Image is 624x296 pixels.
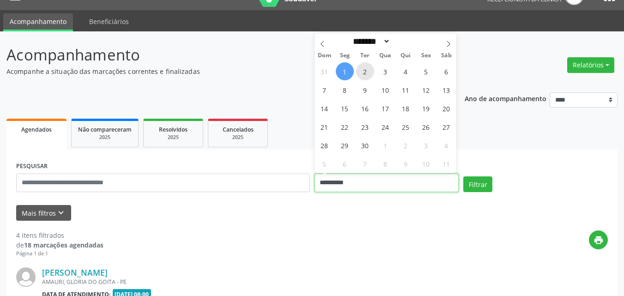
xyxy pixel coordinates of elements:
span: Outubro 2, 2025 [397,136,415,154]
span: Setembro 15, 2025 [336,99,354,117]
span: Outubro 1, 2025 [376,136,394,154]
div: 2025 [215,134,261,141]
span: Qui [395,53,416,59]
span: Setembro 8, 2025 [336,81,354,99]
a: Beneficiários [83,13,135,30]
button: Filtrar [463,176,492,192]
span: Setembro 22, 2025 [336,118,354,136]
span: Setembro 29, 2025 [336,136,354,154]
div: AMAURI, GLORIA DO GOITA - PE [42,278,469,286]
i: keyboard_arrow_down [56,208,66,218]
span: Setembro 13, 2025 [437,81,455,99]
p: Ano de acompanhamento [465,92,546,104]
span: Setembro 11, 2025 [397,81,415,99]
span: Setembro 25, 2025 [397,118,415,136]
span: Outubro 7, 2025 [356,155,374,173]
button: Mais filtroskeyboard_arrow_down [16,205,71,221]
span: Setembro 18, 2025 [397,99,415,117]
span: Ter [355,53,375,59]
span: Setembro 17, 2025 [376,99,394,117]
span: Setembro 5, 2025 [417,62,435,80]
div: 2025 [78,134,132,141]
span: Outubro 6, 2025 [336,155,354,173]
span: Setembro 6, 2025 [437,62,455,80]
img: img [16,267,36,287]
span: Cancelados [223,126,254,133]
span: Setembro 27, 2025 [437,118,455,136]
span: Setembro 26, 2025 [417,118,435,136]
span: Setembro 4, 2025 [397,62,415,80]
span: Setembro 24, 2025 [376,118,394,136]
div: de [16,240,103,250]
strong: 18 marcações agendadas [24,241,103,249]
input: Year [390,36,421,46]
div: 4 itens filtrados [16,230,103,240]
span: Setembro 23, 2025 [356,118,374,136]
i: print [594,235,604,245]
span: Sáb [436,53,456,59]
span: Outubro 3, 2025 [417,136,435,154]
button: Relatórios [567,57,614,73]
span: Setembro 30, 2025 [356,136,374,154]
span: Sex [416,53,436,59]
span: Dom [315,53,335,59]
span: Setembro 14, 2025 [315,99,333,117]
div: 2025 [150,134,196,141]
span: Setembro 1, 2025 [336,62,354,80]
span: Outubro 10, 2025 [417,155,435,173]
span: Setembro 2, 2025 [356,62,374,80]
span: Agosto 31, 2025 [315,62,333,80]
div: Página 1 de 1 [16,250,103,258]
span: Resolvidos [159,126,188,133]
span: Setembro 10, 2025 [376,81,394,99]
button: print [589,230,608,249]
span: Outubro 8, 2025 [376,155,394,173]
span: Setembro 12, 2025 [417,81,435,99]
span: Setembro 16, 2025 [356,99,374,117]
span: Não compareceram [78,126,132,133]
select: Month [350,36,391,46]
label: PESQUISAR [16,159,48,174]
span: Agendados [21,126,52,133]
span: Outubro 11, 2025 [437,155,455,173]
span: Seg [334,53,355,59]
span: Setembro 21, 2025 [315,118,333,136]
span: Setembro 7, 2025 [315,81,333,99]
p: Acompanhe a situação das marcações correntes e finalizadas [6,66,434,76]
span: Setembro 19, 2025 [417,99,435,117]
a: Acompanhamento [3,13,73,31]
span: Outubro 5, 2025 [315,155,333,173]
span: Qua [375,53,395,59]
span: Setembro 20, 2025 [437,99,455,117]
span: Setembro 28, 2025 [315,136,333,154]
span: Setembro 9, 2025 [356,81,374,99]
span: Outubro 9, 2025 [397,155,415,173]
span: Outubro 4, 2025 [437,136,455,154]
p: Acompanhamento [6,43,434,66]
span: Setembro 3, 2025 [376,62,394,80]
a: [PERSON_NAME] [42,267,108,278]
